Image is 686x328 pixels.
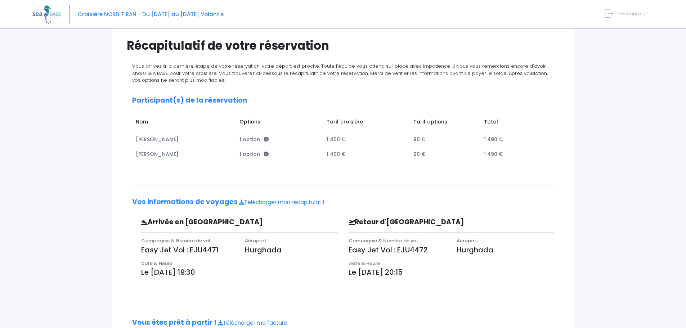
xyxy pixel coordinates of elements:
span: Date & Heure [349,260,380,267]
h3: Arrivée en [GEOGRAPHIC_DATA] [136,218,291,226]
span: Croisière NORD TIRAN - Du [DATE] au [DATE] Volantis [78,10,224,18]
td: [PERSON_NAME] [132,132,236,147]
td: 1 400 € [323,147,410,162]
td: Total [481,114,547,132]
p: Hurghada [245,244,338,255]
h3: Retour d'[GEOGRAPHIC_DATA] [343,218,505,226]
span: Aéroport [245,237,266,244]
p: Easy Jet Vol : EJU4471 [141,244,234,255]
span: 1 option [239,136,269,143]
span: Aéroport [457,237,478,244]
p: Hurghada [457,244,554,255]
h2: Vos informations de voyages [132,198,554,206]
td: Tarif options [410,114,481,132]
td: Nom [132,114,236,132]
h1: Récapitulatif de votre réservation [127,39,559,53]
td: Options [236,114,323,132]
a: Télécharger ma facture [218,319,287,327]
td: [PERSON_NAME] [132,147,236,162]
span: Date & Heure [141,260,172,267]
td: 1 490 € [481,147,547,162]
td: 1 400 € [323,132,410,147]
p: Le [DATE] 20:15 [349,267,554,278]
span: 1 option [239,150,269,158]
p: Le [DATE] 19:30 [141,267,338,278]
td: Tarif croisière [323,114,410,132]
span: Compagnie & Numéro de vol [141,237,210,244]
span: Compagnie & Numéro de vol [349,237,418,244]
span: Déconnexion [617,10,649,17]
p: Easy Jet Vol : EJU4472 [349,244,446,255]
h2: Vous êtes prêt à partir ! [132,319,554,327]
span: Vous arrivez à la dernière étape de votre réservation, votre départ est proche. Toute l’équipe vo... [132,63,548,84]
td: 1 490 € [481,132,547,147]
td: 90 € [410,132,481,147]
h2: Participant(s) de la réservation [132,96,554,105]
a: Télécharger mon récapitulatif [239,198,325,206]
td: 90 € [410,147,481,162]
